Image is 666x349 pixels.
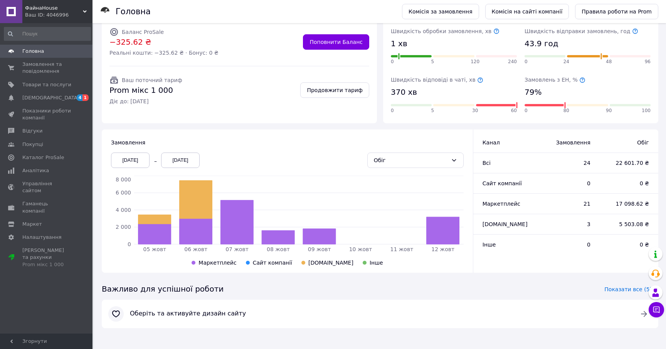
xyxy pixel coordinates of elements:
span: Товари та послуги [22,81,71,88]
span: Покупці [22,141,43,148]
span: Каталог ProSale [22,154,64,161]
span: 1 хв [391,38,407,49]
span: 100 [642,107,651,114]
tspan: 12 жовт [431,246,454,252]
span: Відгуки [22,128,42,134]
span: Канал [483,139,500,146]
span: 24 [544,159,590,167]
span: 5 [431,107,434,114]
span: 120 [471,59,479,65]
span: 24 [563,59,569,65]
a: Комісія на сайті компанії [485,4,569,19]
span: Сайт компанії [483,180,522,186]
span: Налаштування [22,234,62,241]
span: 0 [391,59,394,65]
span: 96 [645,59,651,65]
span: Баланс ProSale [122,29,164,35]
span: [DEMOGRAPHIC_DATA] [22,94,79,101]
tspan: 6 000 [116,190,131,196]
span: 240 [508,59,517,65]
span: 370 хв [391,87,417,98]
span: Показники роботи компанії [22,107,71,121]
span: 1 [82,94,89,101]
tspan: 05 жовт [143,246,166,252]
span: 80 [563,107,569,114]
div: Обіг [374,156,448,164]
span: Замовлення та повідомлення [22,61,71,75]
span: 17 098.62 ₴ [606,200,649,208]
span: 0 ₴ [606,241,649,248]
span: 0 [391,107,394,114]
div: [DATE] [161,153,200,168]
tspan: 09 жовт [308,246,331,252]
a: Оберіть та активуйте дизайн сайту [102,300,658,328]
tspan: 2 000 [116,224,131,230]
span: 30 [472,107,478,114]
span: Інше [483,242,496,248]
a: Поповнити Баланс [303,34,369,50]
tspan: 0 [128,241,131,247]
span: 4 [77,94,83,101]
span: Обіг [606,139,649,146]
span: Маркетплейс [198,260,236,266]
span: Сайт компанії [253,260,292,266]
span: 79% [525,87,542,98]
span: Швидкість обробки замовлення, хв [391,28,499,34]
span: −325.62 ₴ [109,37,219,48]
a: Правила роботи на Prom [575,4,658,19]
span: 5 503.08 ₴ [606,220,649,228]
span: 0 ₴ [606,180,649,187]
span: Головна [22,48,44,55]
span: Важливо для успішної роботи [102,284,224,295]
span: 60 [511,107,517,114]
span: 0 [544,241,590,248]
tspan: 08 жовт [267,246,290,252]
span: 48 [606,59,612,65]
span: Prom мікс 1 000 [109,85,182,96]
a: Продовжити тариф [300,82,369,98]
span: 21 [544,200,590,208]
span: Маркет [22,221,42,228]
span: [PERSON_NAME] та рахунки [22,247,71,268]
input: Пошук [4,27,91,41]
span: Замовлень з ЕН, % [525,77,585,83]
tspan: 06 жовт [184,246,207,252]
span: 0 [525,59,528,65]
span: [DOMAIN_NAME] [308,260,353,266]
span: Замовлення [544,139,590,146]
span: 90 [606,107,612,114]
span: Швидкість відповіді в чаті, хв [391,77,483,83]
tspan: 8 000 [116,176,131,183]
span: Аналітика [22,167,49,174]
span: 0 [544,180,590,187]
span: Показати все (5) [604,285,652,293]
button: Чат з покупцем [649,302,664,317]
span: Всi [483,160,491,166]
span: Діє до: [DATE] [109,97,182,105]
span: ФайнаHouse [25,5,83,12]
div: Prom мікс 1 000 [22,261,71,268]
span: Маркетплейс [483,201,520,207]
span: 43.9 год [525,38,558,49]
span: 0 [525,107,528,114]
tspan: 11 жовт [390,246,414,252]
h1: Головна [116,7,151,16]
span: 5 [431,59,434,65]
span: [DOMAIN_NAME] [483,221,528,227]
div: [DATE] [111,153,150,168]
span: 22 601.70 ₴ [606,159,649,167]
span: Оберіть та активуйте дизайн сайту [130,309,630,318]
span: Гаманець компанії [22,200,71,214]
span: Замовлення [111,139,145,146]
tspan: 4 000 [116,207,131,213]
span: Управління сайтом [22,180,71,194]
tspan: 07 жовт [225,246,249,252]
span: Швидкість відправки замовлень, год [525,28,638,34]
span: Ваш поточний тариф [122,77,182,83]
div: Ваш ID: 4046996 [25,12,92,18]
span: Реальні кошти: −325.62 ₴ · Бонус: 0 ₴ [109,49,219,57]
tspan: 10 жовт [349,246,372,252]
a: Комісія за замовлення [402,4,479,19]
span: 3 [544,220,590,228]
span: Інше [370,260,383,266]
